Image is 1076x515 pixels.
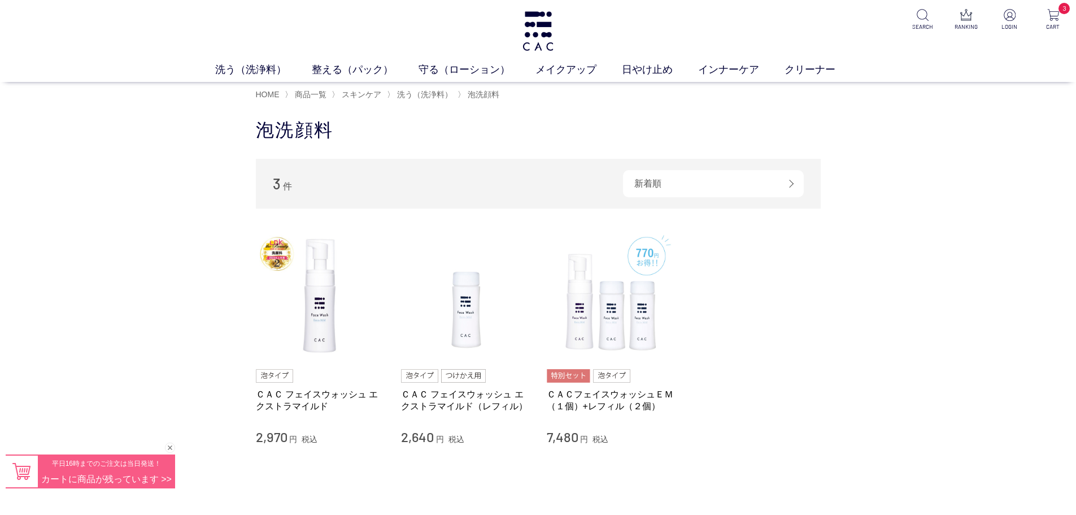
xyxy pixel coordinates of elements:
p: SEARCH [909,23,936,31]
li: 〉 [387,89,455,100]
img: 泡タイプ [256,369,293,383]
a: 商品一覧 [293,90,326,99]
a: SEARCH [909,9,936,31]
span: 税込 [448,435,464,444]
li: 〉 [458,89,502,100]
a: 日やけ止め [622,62,698,77]
a: 洗う（洗浄料） [395,90,452,99]
p: LOGIN [996,23,1023,31]
a: 泡洗顔料 [465,90,499,99]
span: 3 [273,175,281,192]
img: logo [521,11,555,51]
a: ＣＡＣフェイスウォッシュＥＭ（１個）+レフィル（２個） [547,388,676,413]
a: 洗う（洗浄料） [215,62,312,77]
p: RANKING [952,23,980,31]
a: 整える（パック） [312,62,419,77]
span: 泡洗顔料 [468,90,499,99]
img: ＣＡＣ フェイスウォッシュ エクストラマイルド（レフィル） [401,231,530,360]
a: ＣＡＣ フェイスウォッシュ エクストラマイルド [256,388,385,413]
img: 泡タイプ [401,369,438,383]
a: HOME [256,90,280,99]
img: 泡タイプ [593,369,630,383]
a: スキンケア [339,90,381,99]
img: 特別セット [547,369,590,383]
img: ＣＡＣ フェイスウォッシュ エクストラマイルド [256,231,385,360]
span: 2,970 [256,429,287,445]
a: クリーナー [785,62,861,77]
span: 円 [436,435,444,444]
span: 商品一覧 [295,90,326,99]
a: 3 CART [1039,9,1067,31]
a: メイクアップ [535,62,622,77]
span: 7,480 [547,429,578,445]
span: 3 [1058,3,1070,14]
span: 洗う（洗浄料） [397,90,452,99]
a: RANKING [952,9,980,31]
span: 件 [283,181,292,191]
img: つけかえ用 [441,369,485,383]
h1: 泡洗顔料 [256,118,821,142]
p: CART [1039,23,1067,31]
span: 円 [580,435,588,444]
span: スキンケア [342,90,381,99]
img: ＣＡＣフェイスウォッシュＥＭ（１個）+レフィル（２個） [547,231,676,360]
span: 2,640 [401,429,434,445]
a: LOGIN [996,9,1023,31]
a: インナーケア [698,62,785,77]
a: 守る（ローション） [419,62,535,77]
li: 〉 [285,89,329,100]
span: 税込 [302,435,317,444]
div: 新着順 [623,170,804,197]
a: ＣＡＣ フェイスウォッシュ エクストラマイルド（レフィル） [401,388,530,413]
li: 〉 [332,89,384,100]
span: 円 [289,435,297,444]
span: 税込 [593,435,608,444]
